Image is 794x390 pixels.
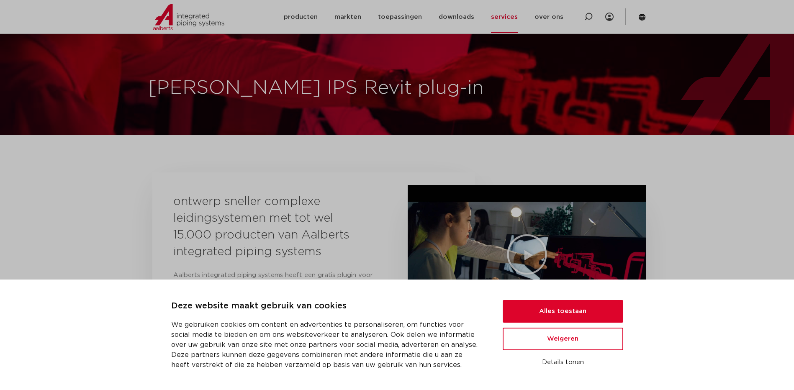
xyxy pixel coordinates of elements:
[173,193,357,260] h3: ontwerp sneller complexe leidingsystemen met tot wel 15.000 producten van Aalberts integrated pip...
[506,233,548,275] div: Video afspelen
[148,75,790,102] h1: [PERSON_NAME] IPS Revit plug-in
[334,1,361,33] a: markten
[173,269,378,349] p: Aalberts integrated piping systems heeft een gratis plugin voor Autodesk Revit ontwikkeld waarmee...
[491,1,518,33] a: services
[284,1,318,33] a: producten
[439,1,474,33] a: downloads
[503,355,623,369] button: Details tonen
[171,300,483,313] p: Deze website maakt gebruik van cookies
[503,300,623,323] button: Alles toestaan
[171,320,483,370] p: We gebruiken cookies om content en advertenties te personaliseren, om functies voor social media ...
[503,328,623,350] button: Weigeren
[284,1,563,33] nav: Menu
[534,1,563,33] a: over ons
[378,1,422,33] a: toepassingen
